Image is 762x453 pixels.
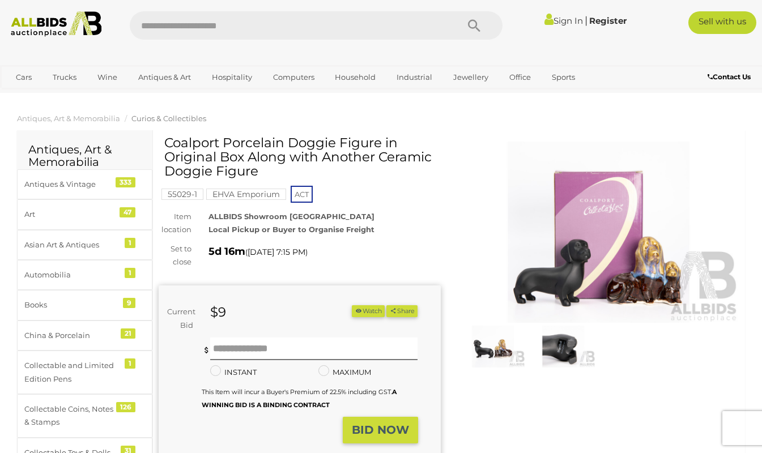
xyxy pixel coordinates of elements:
[17,260,152,290] a: Automobilia 1
[131,68,198,87] a: Antiques & Art
[208,225,374,234] strong: Local Pickup or Buyer to Organise Freight
[24,298,118,311] div: Books
[688,11,756,34] a: Sell with us
[17,199,152,229] a: Art 47
[17,114,120,123] a: Antiques, Art & Memorabilia
[206,190,286,199] a: EHVA Emporium
[24,268,118,281] div: Automobilia
[352,305,385,317] button: Watch
[206,189,286,200] mark: EHVA Emporium
[116,402,135,412] div: 126
[121,328,135,339] div: 21
[150,210,200,237] div: Item location
[343,417,418,443] button: BID NOW
[8,68,39,87] a: Cars
[544,15,583,26] a: Sign In
[352,423,409,437] strong: BID NOW
[24,329,118,342] div: China & Porcelain
[17,394,152,438] a: Collectable Coins, Notes & Stamps 126
[327,68,383,87] a: Household
[120,207,135,217] div: 47
[386,305,418,317] button: Share
[17,169,152,199] a: Antiques & Vintage 333
[17,320,152,351] a: China & Porcelain 21
[8,87,104,105] a: [GEOGRAPHIC_DATA]
[708,71,754,83] a: Contact Us
[161,190,203,199] a: 55029-1
[125,238,135,248] div: 1
[90,68,125,87] a: Wine
[210,304,226,320] strong: $9
[24,403,118,429] div: Collectable Coins, Notes & Stamps
[585,14,588,27] span: |
[24,208,118,221] div: Art
[291,186,313,203] span: ACT
[266,68,322,87] a: Computers
[502,68,538,87] a: Office
[161,189,203,200] mark: 55029-1
[45,68,84,87] a: Trucks
[531,326,595,367] img: Coalport Porcelain Doggie Figure in Original Box Along with Another Ceramic Doggie Figure
[210,366,257,379] label: INSTANT
[131,114,206,123] a: Curios & Collectibles
[389,68,440,87] a: Industrial
[125,268,135,278] div: 1
[116,177,135,187] div: 333
[17,230,152,260] a: Asian Art & Antiques 1
[352,305,385,317] li: Watch this item
[446,11,503,40] button: Search
[17,290,152,320] a: Books 9
[205,68,259,87] a: Hospitality
[544,68,582,87] a: Sports
[318,366,371,379] label: MAXIMUM
[458,142,740,323] img: Coalport Porcelain Doggie Figure in Original Box Along with Another Ceramic Doggie Figure
[123,298,135,308] div: 9
[28,143,141,168] h2: Antiques, Art & Memorabilia
[708,72,751,81] b: Contact Us
[150,242,200,269] div: Set to close
[589,15,627,26] a: Register
[125,358,135,369] div: 1
[24,178,118,191] div: Antiques & Vintage
[245,247,308,257] span: ( )
[461,326,525,367] img: Coalport Porcelain Doggie Figure in Original Box Along with Another Ceramic Doggie Figure
[24,238,118,251] div: Asian Art & Antiques
[202,388,397,409] small: This Item will incur a Buyer's Premium of 22.5% including GST.
[248,247,305,257] span: [DATE] 7:15 PM
[24,359,118,386] div: Collectable and Limited Edition Pens
[202,388,397,409] b: A WINNING BID IS A BINDING CONTRACT
[208,245,245,258] strong: 5d 16m
[6,11,107,37] img: Allbids.com.au
[159,305,202,332] div: Current Bid
[446,68,496,87] a: Jewellery
[17,351,152,394] a: Collectable and Limited Edition Pens 1
[164,136,438,179] h1: Coalport Porcelain Doggie Figure in Original Box Along with Another Ceramic Doggie Figure
[208,212,374,221] strong: ALLBIDS Showroom [GEOGRAPHIC_DATA]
